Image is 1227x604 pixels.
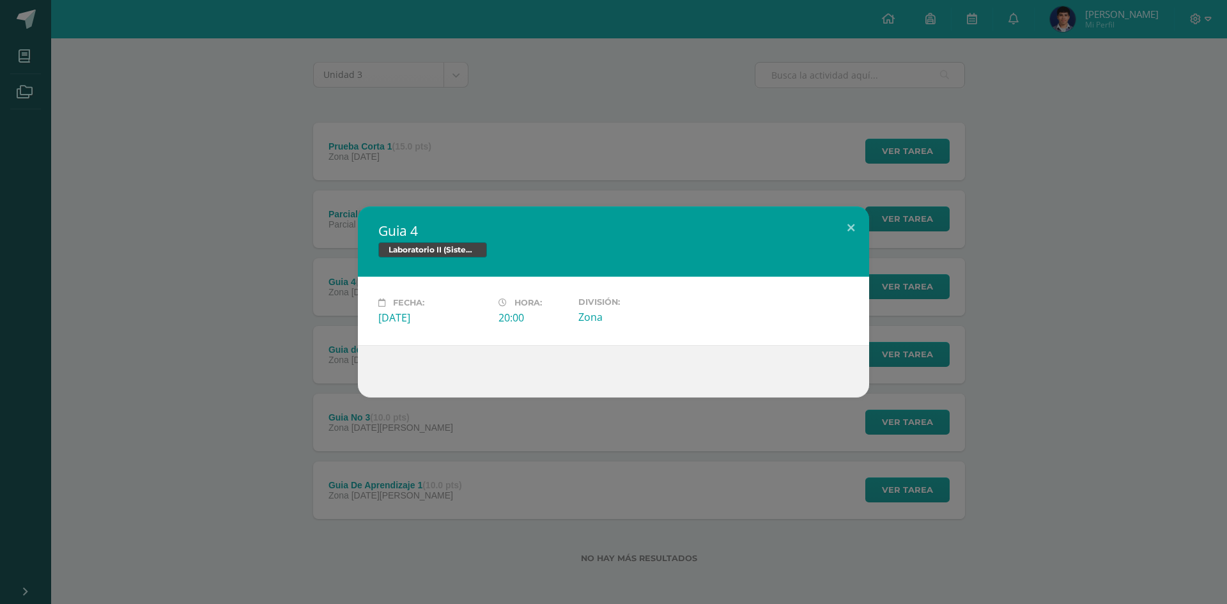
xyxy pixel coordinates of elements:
[514,298,542,307] span: Hora:
[393,298,424,307] span: Fecha:
[378,222,849,240] h2: Guia 4
[378,311,488,325] div: [DATE]
[498,311,568,325] div: 20:00
[833,206,869,250] button: Close (Esc)
[578,297,688,307] label: División:
[578,310,688,324] div: Zona
[378,242,487,258] span: Laboratorio II (Sistema Operativo Macintoch)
